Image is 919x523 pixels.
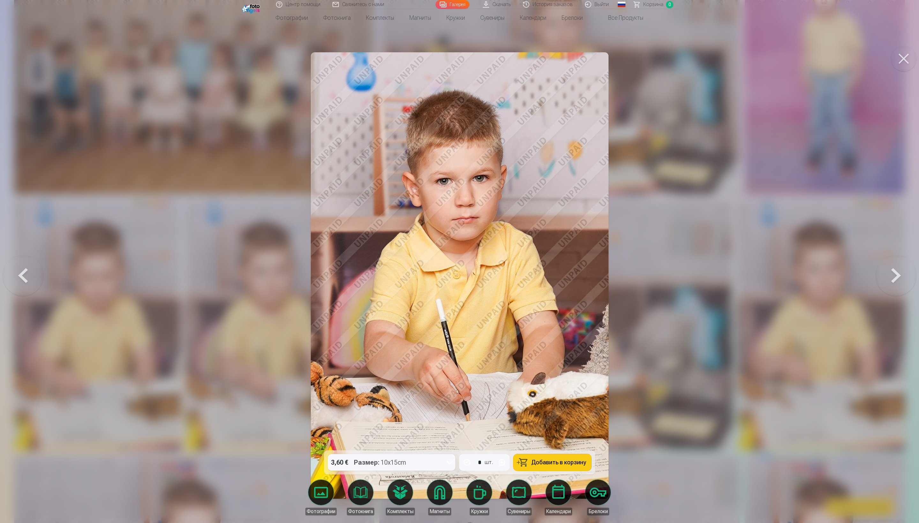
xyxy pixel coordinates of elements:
div: Брелоки [587,508,609,515]
a: Брелоки [554,9,590,27]
a: Фотографии [268,9,316,27]
span: Добавить в корзину [531,460,586,465]
a: Магниты [422,480,458,515]
div: Магниты [428,508,451,515]
button: Добавить в корзину [513,454,591,471]
a: Фотокнига [316,9,358,27]
strong: Размер : [354,458,379,467]
div: Сувениры [506,508,532,515]
div: Кружки [470,508,489,515]
span: Корзина [643,1,663,8]
a: Комплекты [382,480,418,515]
span: 0 [666,1,673,8]
a: Комплекты [358,9,402,27]
a: Календари [512,9,554,27]
a: Кружки [461,480,497,515]
a: Кружки [439,9,473,27]
div: шт. [485,459,493,466]
a: Магниты [402,9,439,27]
a: Все продукты [590,9,651,27]
a: Сувениры [473,9,512,27]
a: Календари [541,480,576,515]
div: 3,60 € [328,454,351,471]
a: Сувениры [501,480,537,515]
img: /fa1 [242,3,261,13]
a: Фотографии [303,480,339,515]
div: Фотографии [305,508,337,515]
div: Комплекты [386,508,415,515]
div: Фотокнига [347,508,374,515]
div: Календари [545,508,572,515]
div: 10x15cm [354,454,406,471]
a: Фотокнига [343,480,378,515]
a: Брелоки [580,480,616,515]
